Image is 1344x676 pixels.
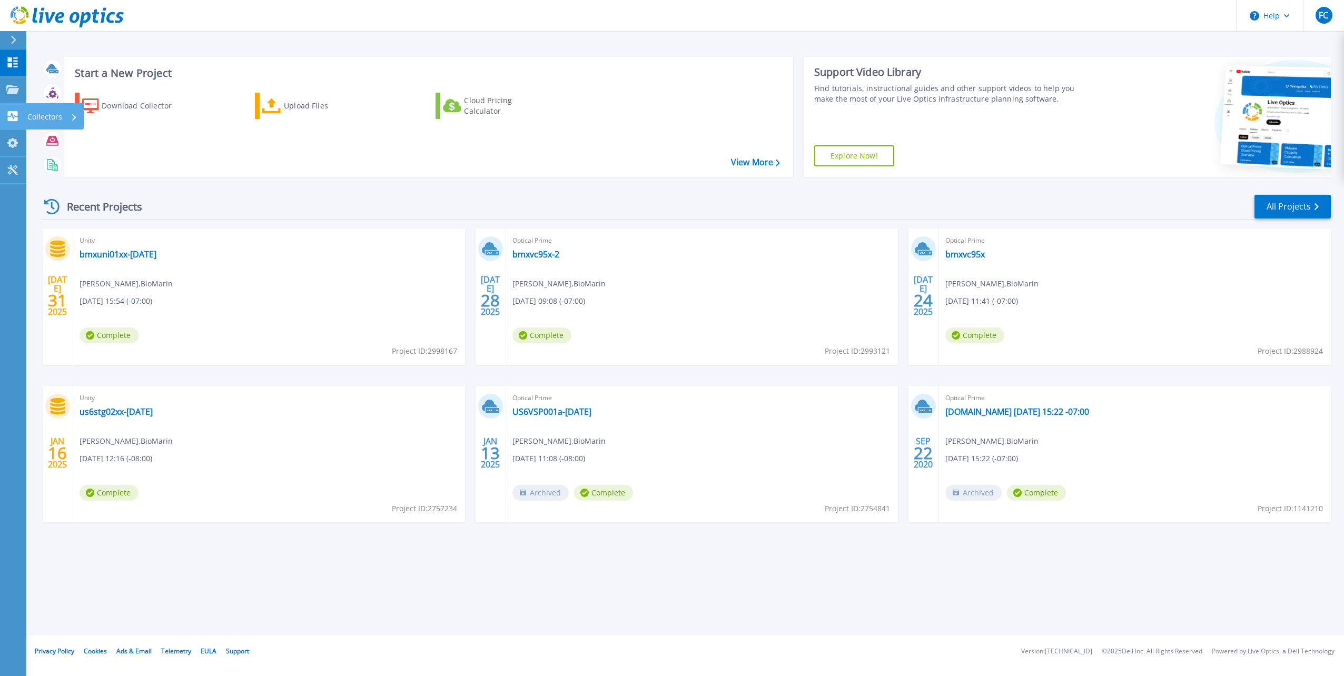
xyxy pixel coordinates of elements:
span: [DATE] 15:22 (-07:00) [945,453,1018,464]
span: [DATE] 11:41 (-07:00) [945,295,1018,307]
span: 22 [914,449,933,458]
span: Complete [80,327,139,343]
span: Project ID: 2757234 [392,503,457,514]
a: Support [226,647,249,655]
span: FC [1319,11,1328,19]
span: [DATE] 15:54 (-07:00) [80,295,152,307]
span: 31 [48,296,67,305]
div: SEP 2020 [913,434,933,472]
span: [PERSON_NAME] , BioMarin [512,435,606,447]
div: [DATE] 2025 [480,276,500,315]
span: Complete [574,485,633,501]
div: JAN 2025 [480,434,500,472]
a: All Projects [1254,195,1331,218]
div: Upload Files [284,95,368,116]
p: Collectors [27,103,62,131]
span: Project ID: 1141210 [1258,503,1323,514]
span: Complete [80,485,139,501]
a: Ads & Email [116,647,152,655]
a: View More [731,157,780,167]
div: Recent Projects [41,194,156,220]
div: JAN 2025 [47,434,67,472]
div: Cloud Pricing Calculator [464,95,548,116]
span: Unity [80,235,459,246]
span: Project ID: 2754841 [825,503,890,514]
div: Find tutorials, instructional guides and other support videos to help you make the most of your L... [814,83,1086,104]
span: [PERSON_NAME] , BioMarin [945,278,1039,290]
li: Powered by Live Optics, a Dell Technology [1212,648,1335,655]
span: Optical Prime [945,235,1325,246]
span: [DATE] 11:08 (-08:00) [512,453,585,464]
span: Archived [945,485,1002,501]
span: Project ID: 2998167 [392,345,457,357]
a: bmxvc95x-2 [512,249,559,260]
a: Upload Files [255,93,372,119]
a: US6VSP001a-[DATE] [512,406,591,417]
div: Support Video Library [814,65,1086,79]
a: Cloud Pricing Calculator [436,93,553,119]
span: 13 [481,449,500,458]
div: [DATE] 2025 [47,276,67,315]
span: [DATE] 12:16 (-08:00) [80,453,152,464]
h3: Start a New Project [75,67,779,79]
li: © 2025 Dell Inc. All Rights Reserved [1102,648,1202,655]
a: Download Collector [75,93,192,119]
span: [PERSON_NAME] , BioMarin [80,278,173,290]
a: us6stg02xx-[DATE] [80,406,153,417]
span: Unity [80,392,459,404]
span: Optical Prime [945,392,1325,404]
span: Archived [512,485,569,501]
span: [PERSON_NAME] , BioMarin [512,278,606,290]
div: Download Collector [102,95,186,116]
span: Optical Prime [512,392,892,404]
span: Complete [512,327,571,343]
a: bmxuni01xx-[DATE] [80,249,156,260]
span: [PERSON_NAME] , BioMarin [945,435,1039,447]
span: 28 [481,296,500,305]
a: EULA [201,647,216,655]
a: [DOMAIN_NAME] [DATE] 15:22 -07:00 [945,406,1089,417]
span: Complete [945,327,1004,343]
div: [DATE] 2025 [913,276,933,315]
a: Telemetry [161,647,191,655]
span: 24 [914,296,933,305]
span: Project ID: 2993121 [825,345,890,357]
li: Version: [TECHNICAL_ID] [1021,648,1092,655]
span: [PERSON_NAME] , BioMarin [80,435,173,447]
span: Project ID: 2988924 [1258,345,1323,357]
a: Explore Now! [814,145,894,166]
a: Cookies [84,647,107,655]
span: 16 [48,449,67,458]
span: Complete [1007,485,1066,501]
a: bmxvc95x [945,249,985,260]
span: Optical Prime [512,235,892,246]
a: Privacy Policy [35,647,74,655]
span: [DATE] 09:08 (-07:00) [512,295,585,307]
